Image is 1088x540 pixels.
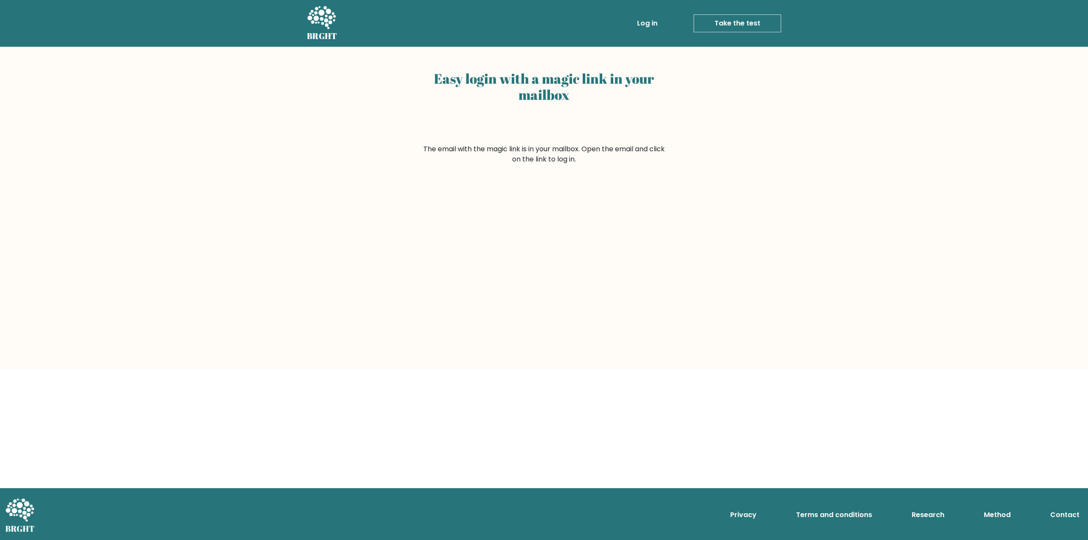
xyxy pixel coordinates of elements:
[727,506,760,523] a: Privacy
[634,15,661,32] a: Log in
[307,3,337,43] a: BRGHT
[980,506,1014,523] a: Method
[908,506,948,523] a: Research
[307,31,337,41] h5: BRGHT
[694,14,781,32] a: Take the test
[1047,506,1083,523] a: Contact
[422,71,666,103] h2: Easy login with a magic link in your mailbox
[793,506,875,523] a: Terms and conditions
[422,144,666,164] form: The email with the magic link is in your mailbox. Open the email and click on the link to log in.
